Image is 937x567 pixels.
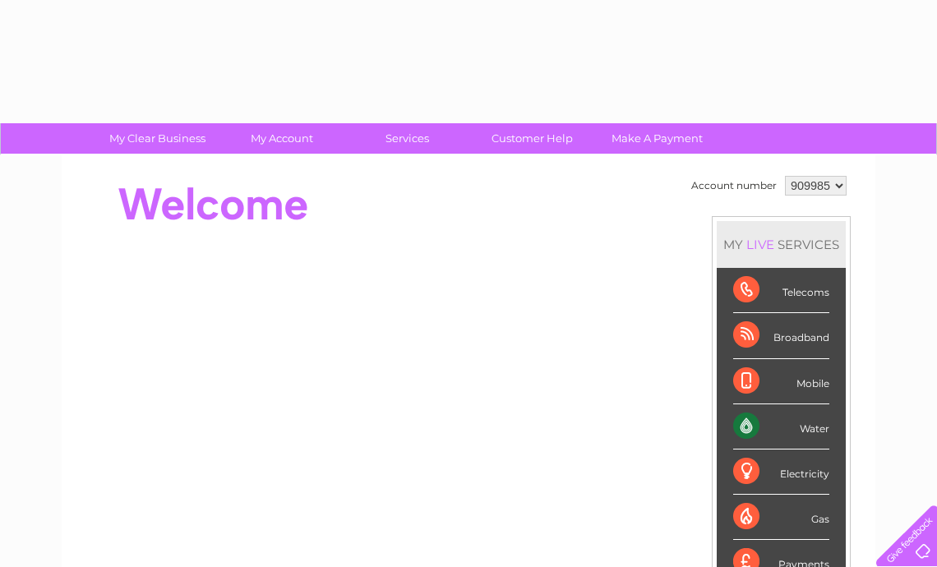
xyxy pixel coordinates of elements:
div: Water [733,404,829,449]
td: Account number [687,172,781,200]
a: Services [339,123,475,154]
div: Gas [733,495,829,540]
a: My Account [215,123,350,154]
div: Broadband [733,313,829,358]
div: Electricity [733,449,829,495]
div: Telecoms [733,268,829,313]
a: Make A Payment [589,123,725,154]
div: Mobile [733,359,829,404]
a: My Clear Business [90,123,225,154]
a: Customer Help [464,123,600,154]
div: MY SERVICES [717,221,846,268]
div: LIVE [743,237,778,252]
